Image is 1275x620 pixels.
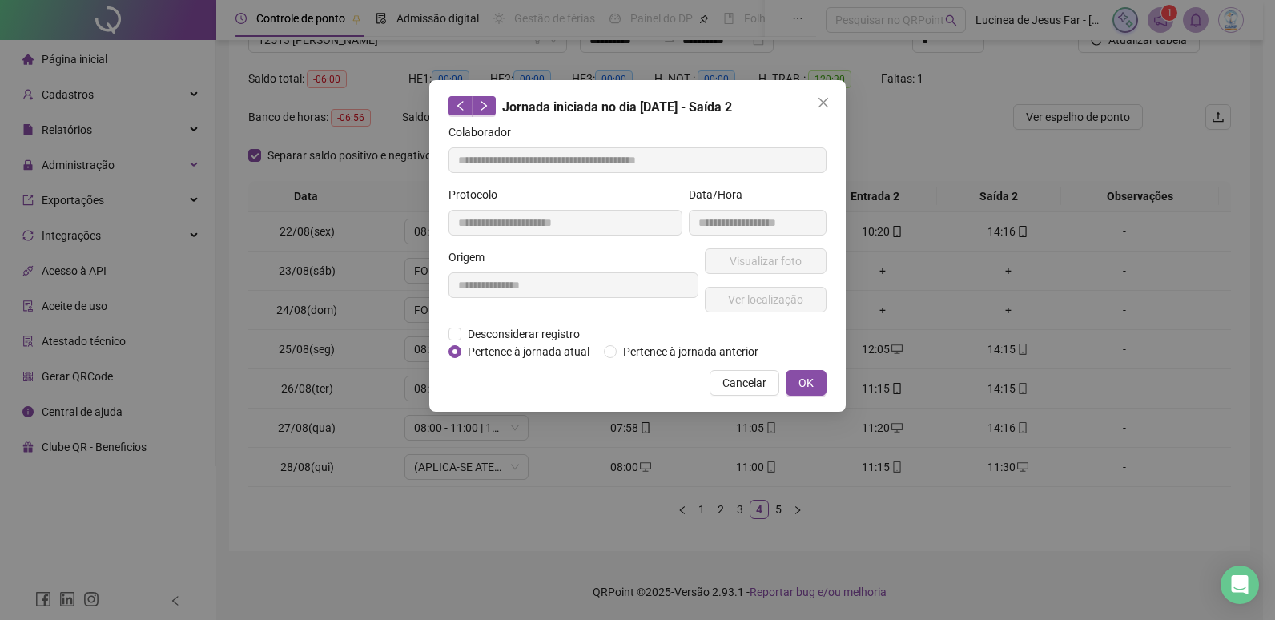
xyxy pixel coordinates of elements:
[448,96,473,115] button: left
[817,96,830,109] span: close
[705,287,827,312] button: Ver localização
[448,248,495,266] label: Origem
[617,343,765,360] span: Pertence à jornada anterior
[689,186,753,203] label: Data/Hora
[705,248,827,274] button: Visualizar foto
[448,96,827,117] div: Jornada iniciada no dia [DATE] - Saída 2
[810,90,836,115] button: Close
[786,370,827,396] button: OK
[455,100,466,111] span: left
[472,96,496,115] button: right
[722,374,766,392] span: Cancelar
[461,343,596,360] span: Pertence à jornada atual
[1221,566,1259,604] div: Open Intercom Messenger
[478,100,489,111] span: right
[448,186,508,203] label: Protocolo
[461,325,586,343] span: Desconsiderar registro
[798,374,814,392] span: OK
[448,123,521,141] label: Colaborador
[710,370,779,396] button: Cancelar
